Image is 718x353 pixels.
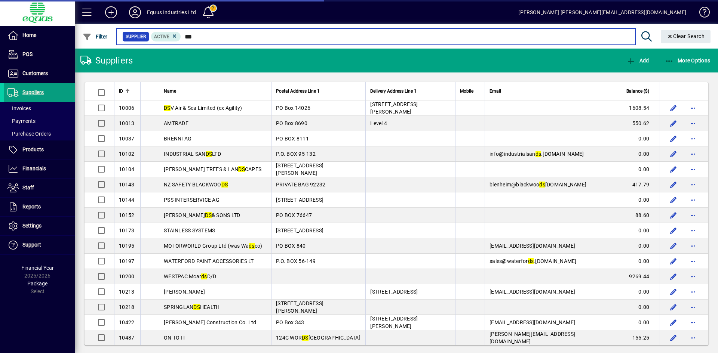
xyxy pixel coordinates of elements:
a: Customers [4,64,75,83]
td: 9269.44 [615,269,660,284]
span: Payments [7,118,36,124]
div: [PERSON_NAME] [PERSON_NAME][EMAIL_ADDRESS][DOMAIN_NAME] [518,6,686,18]
div: Mobile [460,87,480,95]
td: 0.00 [615,223,660,238]
a: Invoices [4,102,75,115]
span: PO BOX 8111 [276,136,309,142]
span: Mobile [460,87,473,95]
a: Home [4,26,75,45]
button: Edit [668,225,679,236]
em: ds [201,273,207,279]
button: Filter [81,30,110,43]
button: Edit [668,163,679,175]
span: 10144 [119,197,134,203]
em: DS [164,105,171,111]
span: Purchase Orders [7,131,51,137]
a: Payments [4,115,75,127]
button: More options [687,163,699,175]
span: Name [164,87,176,95]
span: SPRINGLAN HEALTH [164,304,220,310]
span: V Air & Sea Limited (ex Agility) [164,105,242,111]
button: More options [687,240,699,252]
span: 10013 [119,120,134,126]
span: P.O. BOX 95-132 [276,151,316,157]
button: Edit [668,133,679,145]
em: DS [238,166,245,172]
span: Financial Year [21,265,54,271]
button: Add [99,6,123,19]
span: 10173 [119,227,134,233]
span: More Options [665,58,711,64]
span: blenheim@blackwoo [DOMAIN_NAME] [490,182,586,188]
span: [PERSON_NAME] TREES & LAN CAPES [164,166,261,172]
span: Home [22,32,36,38]
span: Reports [22,204,41,210]
button: Edit [668,255,679,267]
td: 88.60 [615,208,660,223]
button: More options [687,301,699,313]
span: Supplier [126,33,146,40]
span: Add [626,58,649,64]
span: Clear Search [667,33,705,39]
button: Clear [661,30,711,43]
span: PO Box 343 [276,319,304,325]
a: Staff [4,179,75,197]
button: Edit [668,117,679,129]
span: Delivery Address Line 1 [370,87,417,95]
button: Edit [668,148,679,160]
em: DS [193,304,200,310]
div: Name [164,87,267,95]
span: Settings [22,223,42,229]
button: Edit [668,179,679,191]
td: 0.00 [615,192,660,208]
span: 10104 [119,166,134,172]
td: 0.00 [615,284,660,300]
span: 10200 [119,273,134,279]
span: WATERFORD PAINT ACCESSORIES LT [164,258,254,264]
span: 10102 [119,151,134,157]
span: PO BOX 76647 [276,212,312,218]
div: Email [490,87,610,95]
em: DS [302,335,309,341]
span: Balance ($) [626,87,649,95]
button: More options [687,255,699,267]
span: 10143 [119,182,134,188]
span: Support [22,242,41,248]
span: Email [490,87,501,95]
a: Reports [4,198,75,216]
span: ID [119,87,123,95]
button: More options [687,194,699,206]
td: 155.25 [615,330,660,345]
button: More options [687,332,699,344]
button: Add [625,54,651,67]
span: PO Box 8690 [276,120,307,126]
span: AMTRADE [164,120,188,126]
span: [PERSON_NAME][EMAIL_ADDRESS][DOMAIN_NAME] [490,331,575,344]
div: Equus Industries Ltd [147,6,196,18]
span: Postal Address Line 1 [276,87,320,95]
span: [STREET_ADDRESS][PERSON_NAME] [370,101,418,115]
td: 0.00 [615,238,660,254]
span: [STREET_ADDRESS] [370,289,418,295]
button: More options [687,270,699,282]
span: INDUSTRIAL SAN LTD [164,151,221,157]
span: ON TO IT [164,335,185,341]
span: Customers [22,70,48,76]
span: 10037 [119,136,134,142]
span: PO Box 14026 [276,105,310,111]
td: 0.00 [615,131,660,146]
em: ds [528,258,534,264]
button: Profile [123,6,147,19]
span: PSS INTERSERVICE AG [164,197,220,203]
span: STAINLESS SYSTEMS [164,227,215,233]
span: 124C WOR [GEOGRAPHIC_DATA] [276,335,360,341]
button: More options [687,316,699,328]
mat-chip: Activation Status: Active [151,32,181,41]
em: ds [249,243,255,249]
span: [STREET_ADDRESS] [276,227,323,233]
span: info@industrialsan .[DOMAIN_NAME] [490,151,584,157]
button: Edit [668,240,679,252]
span: Filter [83,34,108,40]
span: Invoices [7,105,31,111]
button: Edit [668,316,679,328]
